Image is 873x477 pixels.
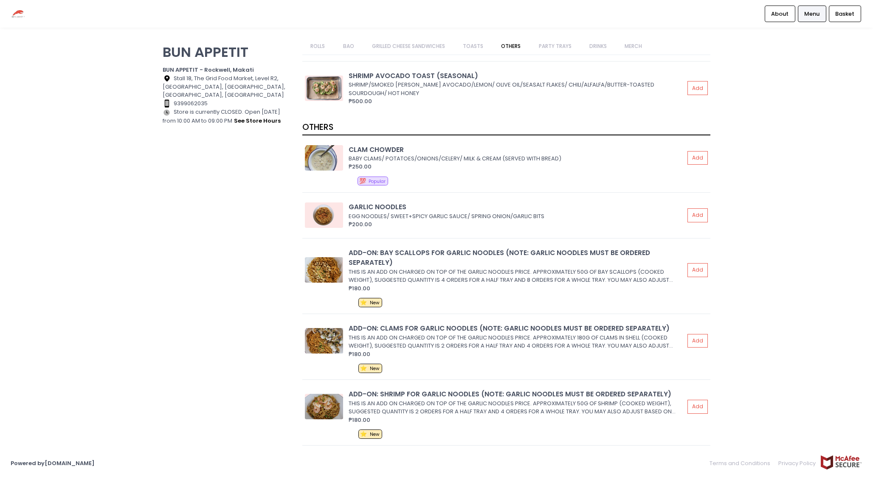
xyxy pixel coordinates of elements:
[370,365,380,372] span: New
[798,6,826,22] a: Menu
[360,430,367,438] span: ⭐
[163,99,292,108] div: 9399062035
[804,10,819,18] span: Menu
[335,38,362,54] a: BAO
[349,163,684,171] div: ₱250.00
[305,328,343,354] img: ADD-ON: CLAMS FOR GARLIC NOODLES (NOTE: GARLIC NOODLES MUST BE ORDERED SEPARATELY)
[305,202,343,228] img: GARLIC NOODLES
[359,177,366,185] span: 💯
[820,455,862,470] img: mcafee-secure
[687,81,708,95] button: Add
[302,38,333,54] a: ROLLS
[835,10,854,18] span: Basket
[349,202,684,212] div: GARLIC NOODLES
[349,284,684,293] div: ₱180.00
[349,154,682,163] div: BABY CLAMS/ POTATOES/ONIONS/CELERY/ MILK & CREAM (SERVED WITH BREAD)
[349,220,684,229] div: ₱200.00
[493,38,529,54] a: OTHERS
[305,394,343,419] img: ADD-ON: SHRIMP FOR GARLIC NOODLES (NOTE: GARLIC NOODLES MUST BE ORDERED SEPARATELY)
[349,97,684,106] div: ₱500.00
[363,38,453,54] a: GRILLED CHEESE SANDWICHES
[163,44,292,60] p: BUN APPETIT
[771,10,789,18] span: About
[11,459,95,467] a: Powered by[DOMAIN_NAME]
[349,334,682,350] div: THIS IS AN ADD ON CHARGED ON TOP OF THE GARLIC NOODLES PRICE. APPROXIMATELY 180G OF CLAMS IN SHEL...
[455,38,492,54] a: TOASTS
[687,400,708,414] button: Add
[163,66,254,74] b: BUN APPETIT - Rockwell, Makati
[370,431,380,438] span: New
[581,38,615,54] a: DRINKS
[530,38,580,54] a: PARTY TRAYS
[349,71,684,81] div: SHRIMP AVOCADO TOAST (SEASONAL)
[349,81,682,97] div: SHRIMP/SMOKED [PERSON_NAME] AVOCADO/LEMON/ OLIVE OIL/SEASALT FLAKES/ CHILI/ALFALFA/BUTTER-TOASTED...
[369,178,386,185] span: Popular
[617,38,651,54] a: MERCH
[11,6,25,21] img: logo
[765,6,795,22] a: About
[774,455,820,471] a: Privacy Policy
[349,268,682,284] div: THIS IS AN ADD ON CHARGED ON TOP OF THE GARLIC NOODLES PRICE. APPROXIMATELY 50G OF BAY SCALLOPS (...
[360,298,367,306] span: ⭐
[349,212,682,221] div: EGG NOODLES/ SWEET+SPICY GARLIC SAUCE/ SPRING ONION/GARLIC BITS
[349,416,684,424] div: ₱180.00
[349,350,684,359] div: ₱180.00
[305,145,343,171] img: CLAM CHOWDER
[349,145,684,154] div: CLAM CHOWDER
[234,116,281,126] button: see store hours
[163,74,292,99] div: Stall 18, The Grid Food Market, Level R2, [GEOGRAPHIC_DATA], [GEOGRAPHIC_DATA], [GEOGRAPHIC_DATA]...
[687,151,708,165] button: Add
[302,121,333,133] span: OTHERS
[360,364,367,372] span: ⭐
[163,108,292,126] div: Store is currently CLOSED. Open [DATE] from 10:00 AM to 09:00 PM
[305,257,343,283] img: ADD-ON: BAY SCALLOPS FOR GARLIC NOODLES (NOTE: GARLIC NOODLES MUST BE ORDERED SEPARATELY)
[349,389,684,399] div: ADD-ON: SHRIMP FOR GARLIC NOODLES (NOTE: GARLIC NOODLES MUST BE ORDERED SEPARATELY)
[687,334,708,348] button: Add
[710,455,774,471] a: Terms and Conditions
[349,399,682,416] div: THIS IS AN ADD ON CHARGED ON TOP OF THE GARLIC NOODLES PRICE. APPROXIMATELY 50G OF SHRIMP (COOKED...
[349,248,684,268] div: ADD-ON: BAY SCALLOPS FOR GARLIC NOODLES (NOTE: GARLIC NOODLES MUST BE ORDERED SEPARATELY)
[370,300,380,306] span: New
[687,208,708,222] button: Add
[305,76,343,101] img: SHRIMP AVOCADO TOAST (SEASONAL)
[349,323,684,333] div: ADD-ON: CLAMS FOR GARLIC NOODLES (NOTE: GARLIC NOODLES MUST BE ORDERED SEPARATELY)
[687,263,708,277] button: Add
